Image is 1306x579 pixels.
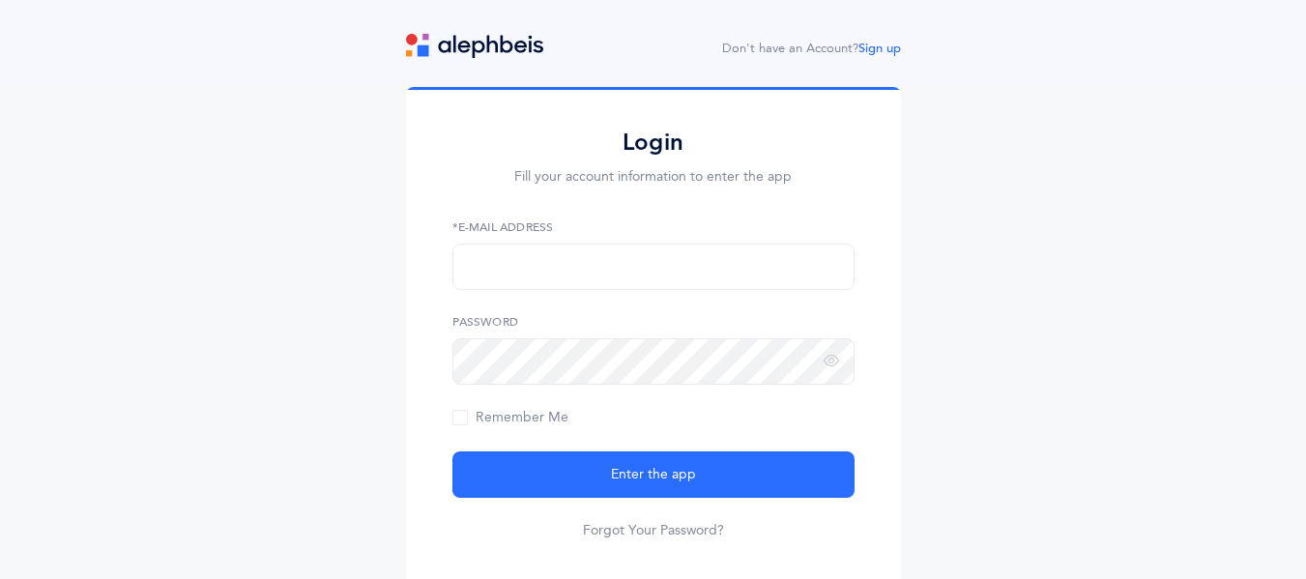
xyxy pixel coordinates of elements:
[452,167,855,188] p: Fill your account information to enter the app
[611,465,696,485] span: Enter the app
[452,218,855,236] label: *E-Mail Address
[452,313,855,331] label: Password
[583,521,724,540] a: Forgot Your Password?
[452,451,855,498] button: Enter the app
[722,40,901,59] div: Don't have an Account?
[452,128,855,158] h2: Login
[858,42,901,55] a: Sign up
[452,410,568,425] span: Remember Me
[406,34,543,58] img: logo.svg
